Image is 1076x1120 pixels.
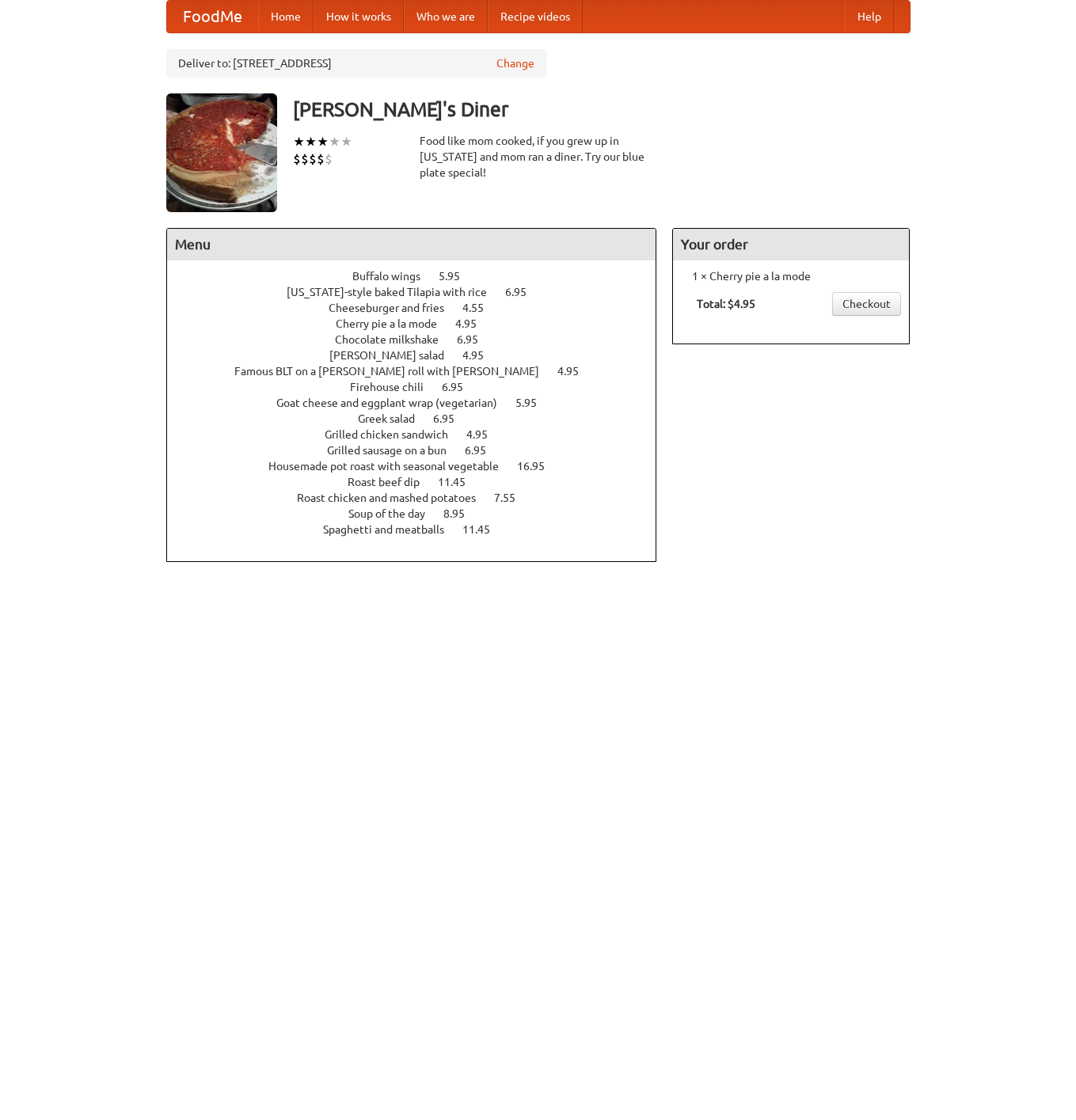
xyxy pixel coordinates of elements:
[673,229,909,260] h4: Your order
[420,133,657,180] div: Food like mom cooked, if you grew up in [US_STATE] and mom ran a diner. Try our blue plate special!
[336,317,453,330] span: Cherry pie a la mode
[329,349,460,362] span: [PERSON_NAME] salad
[166,49,546,78] div: Deliver to: [STREET_ADDRESS]
[457,333,494,346] span: 6.95
[293,93,911,125] h3: [PERSON_NAME]'s Diner
[350,381,492,393] a: Firehouse chili 6.95
[455,317,492,330] span: 4.95
[268,460,515,473] span: Housemade pot roast with seasonal vegetable
[309,150,317,168] li: $
[167,229,656,260] h4: Menu
[329,302,460,314] span: Cheeseburger and fries
[496,55,534,71] a: Change
[845,1,894,32] a: Help
[340,133,352,150] li: ★
[325,428,464,441] span: Grilled chicken sandwich
[301,150,309,168] li: $
[348,507,494,520] a: Soup of the day 8.95
[438,476,481,488] span: 11.45
[276,397,566,409] a: Goat cheese and eggplant wrap (vegetarian) 5.95
[329,133,340,150] li: ★
[336,317,506,330] a: Cherry pie a la mode 4.95
[466,428,504,441] span: 4.95
[352,270,436,283] span: Buffalo wings
[494,492,531,504] span: 7.55
[327,444,515,457] a: Grilled sausage on a bun 6.95
[443,507,481,520] span: 8.95
[433,412,470,425] span: 6.95
[297,492,492,504] span: Roast chicken and mashed potatoes
[697,298,755,310] b: Total: $4.95
[488,1,583,32] a: Recipe videos
[439,270,476,283] span: 5.95
[358,412,431,425] span: Greek salad
[462,349,500,362] span: 4.95
[681,268,901,284] li: 1 × Cherry pie a la mode
[327,444,462,457] span: Grilled sausage on a bun
[335,333,454,346] span: Chocolate milkshake
[268,460,574,473] a: Housemade pot roast with seasonal vegetable 16.95
[323,523,519,536] a: Spaghetti and meatballs 11.45
[348,476,435,488] span: Roast beef dip
[234,365,555,378] span: Famous BLT on a [PERSON_NAME] roll with [PERSON_NAME]
[287,286,503,298] span: [US_STATE]-style baked Tilapia with rice
[462,302,500,314] span: 4.55
[287,286,556,298] a: [US_STATE]-style baked Tilapia with rice 6.95
[234,365,608,378] a: Famous BLT on a [PERSON_NAME] roll with [PERSON_NAME] 4.95
[505,286,542,298] span: 6.95
[442,381,479,393] span: 6.95
[314,1,404,32] a: How it works
[517,460,561,473] span: 16.95
[325,150,333,168] li: $
[404,1,488,32] a: Who we are
[335,333,508,346] a: Chocolate milkshake 6.95
[293,150,301,168] li: $
[557,365,595,378] span: 4.95
[317,133,329,150] li: ★
[297,492,545,504] a: Roast chicken and mashed potatoes 7.55
[465,444,502,457] span: 6.95
[325,428,517,441] a: Grilled chicken sandwich 4.95
[329,302,513,314] a: Cheeseburger and fries 4.55
[348,507,441,520] span: Soup of the day
[276,397,513,409] span: Goat cheese and eggplant wrap (vegetarian)
[293,133,305,150] li: ★
[462,523,506,536] span: 11.45
[258,1,314,32] a: Home
[329,349,513,362] a: [PERSON_NAME] salad 4.95
[358,412,484,425] a: Greek salad 6.95
[317,150,325,168] li: $
[166,93,277,212] img: angular.jpg
[167,1,258,32] a: FoodMe
[352,270,489,283] a: Buffalo wings 5.95
[350,381,439,393] span: Firehouse chili
[323,523,460,536] span: Spaghetti and meatballs
[832,292,901,316] a: Checkout
[515,397,553,409] span: 5.95
[348,476,495,488] a: Roast beef dip 11.45
[305,133,317,150] li: ★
